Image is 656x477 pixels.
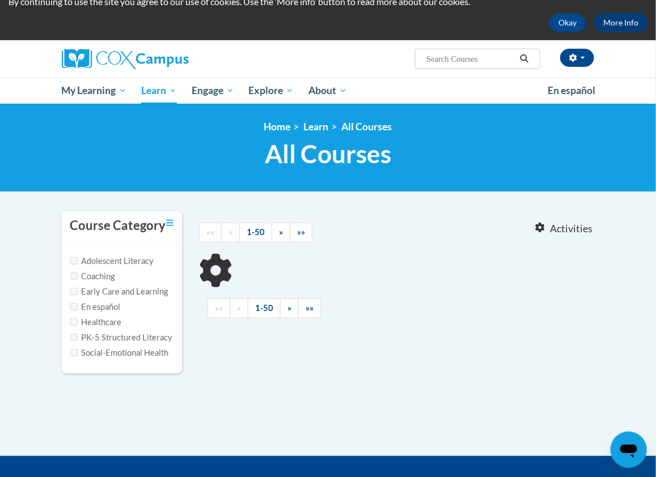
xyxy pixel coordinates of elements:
span: «« [206,227,214,237]
span: Engage [192,84,234,97]
label: Adolescent Literacy [70,255,154,267]
span: « [228,227,232,237]
a: Engage [184,78,242,104]
button: Okay [549,14,586,32]
span: « [237,303,241,313]
span: My Learning [61,84,126,97]
a: Next [280,299,299,318]
label: PK-5 Structured Literacy [70,331,173,344]
input: Checkbox for Options [70,303,78,310]
span: » [287,303,291,313]
label: Early Care and Learning [70,286,168,298]
span: En español [548,84,596,96]
span: » [279,227,283,237]
span: About [308,84,347,97]
a: My Learning [54,78,134,104]
a: Learn [304,121,329,133]
span: »» [306,303,314,313]
input: Checkbox for Options [70,334,78,341]
a: About [301,78,354,104]
a: En español [541,79,603,103]
input: Checkbox for Options [70,272,78,280]
span: »» [297,227,305,237]
a: 1-50 [239,223,272,242]
input: Checkbox for Options [70,349,78,356]
a: Begining [208,299,230,318]
span: All Courses [265,139,391,169]
span: Learn [141,84,177,97]
input: Checkbox for Options [70,318,78,326]
h3: Course Category [70,217,166,235]
div: Main menu [53,78,603,104]
input: Search Courses [425,52,516,66]
a: End [298,299,321,318]
a: End [290,223,312,242]
a: Toggle collapse [166,217,173,229]
input: Checkbox for Options [70,257,78,265]
label: En español [70,301,121,313]
a: Explore [241,78,301,104]
a: Previous [221,223,240,242]
span: «« [215,303,223,313]
span: Explore [248,84,294,97]
a: Previous [230,299,248,318]
label: Coaching [70,270,115,283]
a: Begining [199,223,222,242]
a: All Courses [342,121,392,133]
iframe: Button to launch messaging window [611,432,647,468]
input: Checkbox for Options [70,288,78,295]
a: Cox Campus [62,49,228,69]
a: 1-50 [248,299,281,318]
span: Activities [550,223,592,235]
button: Search [516,52,533,66]
a: More Info [594,14,647,32]
button: Account Settings [560,49,594,67]
a: Learn [134,78,184,104]
img: Cox Campus [62,49,189,69]
a: Home [264,121,291,133]
label: Healthcare [70,316,122,329]
label: Social-Emotional Health [70,347,169,359]
a: Next [272,223,290,242]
